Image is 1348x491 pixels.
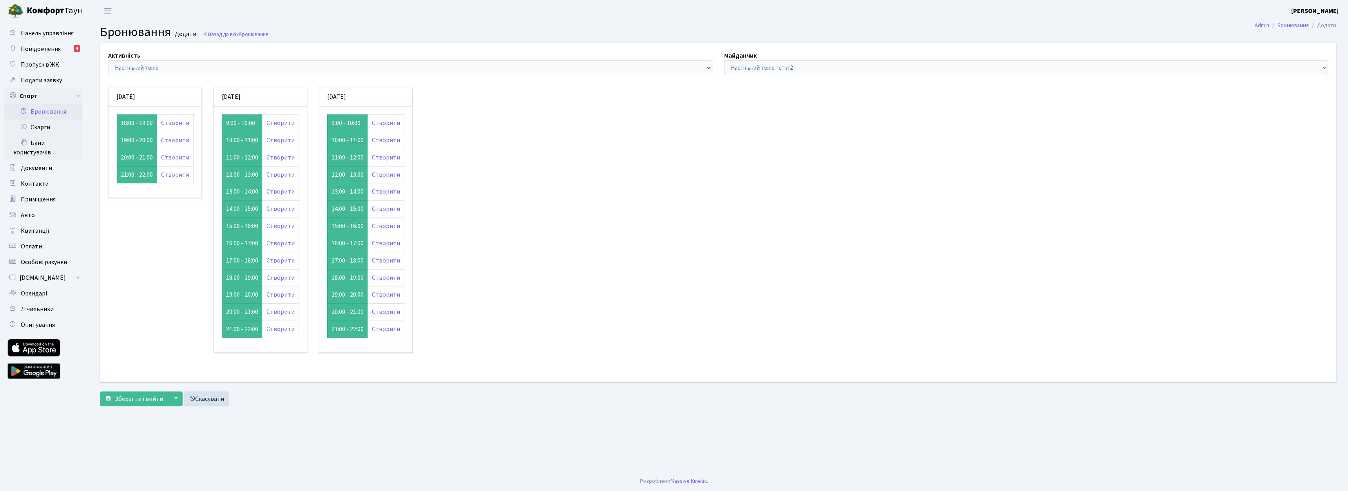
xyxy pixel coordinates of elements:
[372,290,400,299] a: Створити
[21,289,47,298] span: Орендарі
[372,136,400,145] a: Створити
[108,51,140,60] label: Активність
[4,254,82,270] a: Особові рахунки
[327,218,368,235] td: 15:00 - 16:00
[4,270,82,286] a: [DOMAIN_NAME]
[161,170,189,179] a: Створити
[670,477,707,485] a: Massive Kinetic
[21,76,62,85] span: Подати заявку
[161,136,189,145] a: Створити
[4,176,82,192] a: Контакти
[21,305,54,313] span: Лічильники
[4,25,82,41] a: Панель управління
[21,321,55,329] span: Опитування
[117,132,157,149] td: 19:00 - 20:00
[372,153,400,162] a: Створити
[327,235,368,252] td: 16:00 - 17:00
[100,391,168,406] button: Зберегти і вийти
[214,87,307,107] div: [DATE]
[372,205,400,213] a: Створити
[27,4,82,18] span: Таун
[21,45,61,53] span: Повідомлення
[1291,6,1339,16] a: [PERSON_NAME]
[222,235,262,252] td: 16:00 - 17:00
[266,119,295,127] a: Створити
[21,164,52,172] span: Документи
[266,256,295,265] a: Створити
[266,239,295,248] a: Створити
[222,149,262,166] td: 11:00 - 12:00
[4,286,82,301] a: Орендарі
[21,258,67,266] span: Особові рахунки
[21,242,42,251] span: Оплати
[4,88,82,104] a: Спорт
[222,321,262,338] td: 21:00 - 22:00
[4,160,82,176] a: Документи
[327,114,368,132] td: 9:00 - 10:00
[372,308,400,316] a: Створити
[100,23,171,41] span: Бронювання
[222,201,262,218] td: 14:00 - 15:00
[327,304,368,321] td: 20:00 - 21:00
[4,120,82,135] a: Скарги
[372,119,400,127] a: Створити
[372,187,400,196] a: Створити
[222,269,262,286] td: 18:00 - 19:00
[327,286,368,304] td: 19:00 - 20:00
[173,31,199,38] small: Додати .
[327,269,368,286] td: 18:00 - 19:00
[1243,17,1348,34] nav: breadcrumb
[266,274,295,282] a: Створити
[27,4,64,17] b: Комфорт
[4,301,82,317] a: Лічильники
[372,239,400,248] a: Створити
[640,477,708,486] div: Розроблено .
[319,87,412,107] div: [DATE]
[327,252,368,269] td: 17:00 - 18:00
[222,166,262,183] td: 12:00 - 13:00
[21,195,56,204] span: Приміщення
[21,179,49,188] span: Контакти
[222,286,262,304] td: 19:00 - 20:00
[4,41,82,57] a: Повідомлення4
[115,395,163,403] span: Зберегти і вийти
[1291,7,1339,15] b: [PERSON_NAME]
[327,201,368,218] td: 14:00 - 15:00
[327,321,368,338] td: 21:00 - 22:00
[327,132,368,149] td: 10:00 - 11:00
[4,57,82,72] a: Пропуск в ЖК
[109,87,201,107] div: [DATE]
[184,391,229,406] a: Скасувати
[266,187,295,196] a: Створити
[372,170,400,179] a: Створити
[372,222,400,230] a: Створити
[1255,21,1269,29] a: Admin
[327,166,368,183] td: 12:00 - 13:00
[327,149,368,166] td: 11:00 - 12:00
[222,218,262,235] td: 15:00 - 16:00
[222,183,262,201] td: 13:00 - 14:00
[222,132,262,149] td: 10:00 - 11:00
[74,45,80,52] div: 4
[327,183,368,201] td: 13:00 - 14:00
[21,211,35,219] span: Авто
[372,274,400,282] a: Створити
[372,325,400,333] a: Створити
[21,226,49,235] span: Квитанції
[8,3,24,19] img: logo.png
[21,60,59,69] span: Пропуск в ЖК
[1277,21,1309,29] a: Бронювання
[203,31,268,38] a: Назад до всіхБронювання
[117,166,157,183] td: 21:00 - 22:00
[4,104,82,120] a: Бронювання
[266,136,295,145] a: Створити
[266,205,295,213] a: Створити
[266,325,295,333] a: Створити
[117,149,157,166] td: 20:00 - 21:00
[4,72,82,88] a: Подати заявку
[4,239,82,254] a: Оплати
[222,304,262,321] td: 20:00 - 21:00
[4,207,82,223] a: Авто
[266,170,295,179] a: Створити
[372,256,400,265] a: Створити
